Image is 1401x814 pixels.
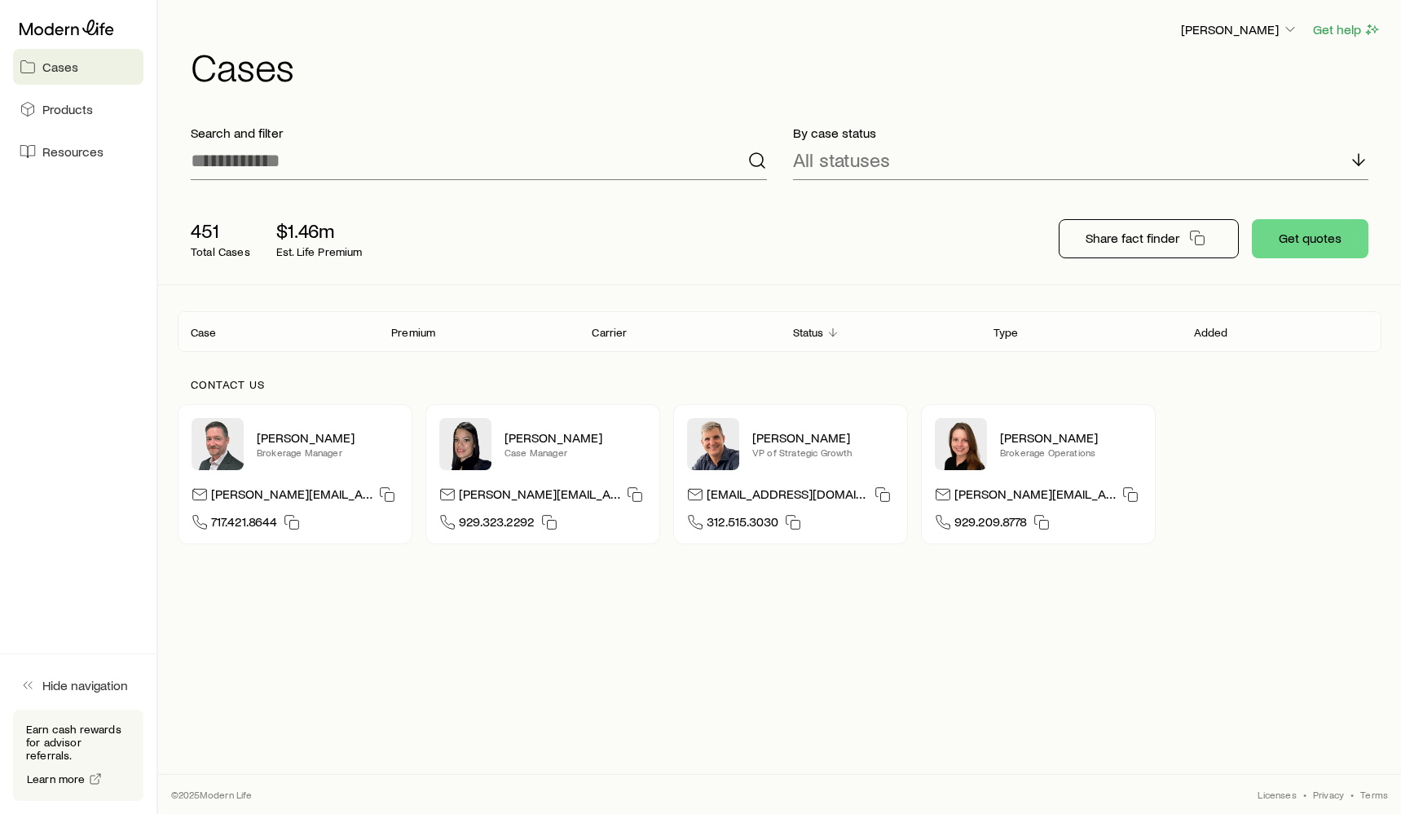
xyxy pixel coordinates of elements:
[42,59,78,75] span: Cases
[1313,788,1344,801] a: Privacy
[954,513,1027,535] span: 929.209.8778
[191,378,1368,391] p: Contact us
[439,418,491,470] img: Elana Hasten
[42,677,128,693] span: Hide navigation
[707,513,778,535] span: 312.515.3030
[211,513,277,535] span: 717.421.8644
[13,667,143,703] button: Hide navigation
[171,788,253,801] p: © 2025 Modern Life
[687,418,739,470] img: Bill Ventura
[26,723,130,762] p: Earn cash rewards for advisor referrals.
[793,148,890,171] p: All statuses
[1086,230,1179,246] p: Share fact finder
[42,101,93,117] span: Products
[459,486,620,508] p: [PERSON_NAME][EMAIL_ADDRESS][DOMAIN_NAME]
[13,91,143,127] a: Products
[178,311,1381,352] div: Client cases
[707,486,868,508] p: [EMAIL_ADDRESS][DOMAIN_NAME]
[1059,219,1239,258] button: Share fact finder
[42,143,104,160] span: Resources
[191,46,1381,86] h1: Cases
[504,429,646,446] p: [PERSON_NAME]
[257,429,399,446] p: [PERSON_NAME]
[13,134,143,169] a: Resources
[1303,788,1306,801] span: •
[257,446,399,459] p: Brokerage Manager
[1194,326,1228,339] p: Added
[1360,788,1388,801] a: Terms
[1180,20,1299,40] button: [PERSON_NAME]
[1312,20,1381,39] button: Get help
[191,219,250,242] p: 451
[752,429,894,446] p: [PERSON_NAME]
[793,125,1369,141] p: By case status
[1350,788,1354,801] span: •
[1258,788,1296,801] a: Licenses
[276,245,363,258] p: Est. Life Premium
[191,326,217,339] p: Case
[13,710,143,801] div: Earn cash rewards for advisor referrals.Learn more
[935,418,987,470] img: Ellen Wall
[954,486,1116,508] p: [PERSON_NAME][EMAIL_ADDRESS][DOMAIN_NAME]
[211,486,372,508] p: [PERSON_NAME][EMAIL_ADDRESS][DOMAIN_NAME]
[1000,446,1142,459] p: Brokerage Operations
[592,326,627,339] p: Carrier
[391,326,435,339] p: Premium
[192,418,244,470] img: Ryan Mattern
[1000,429,1142,446] p: [PERSON_NAME]
[504,446,646,459] p: Case Manager
[191,125,767,141] p: Search and filter
[1252,219,1368,258] button: Get quotes
[27,773,86,785] span: Learn more
[752,446,894,459] p: VP of Strategic Growth
[993,326,1019,339] p: Type
[793,326,824,339] p: Status
[459,513,535,535] span: 929.323.2292
[191,245,250,258] p: Total Cases
[1181,21,1298,37] p: [PERSON_NAME]
[13,49,143,85] a: Cases
[276,219,363,242] p: $1.46m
